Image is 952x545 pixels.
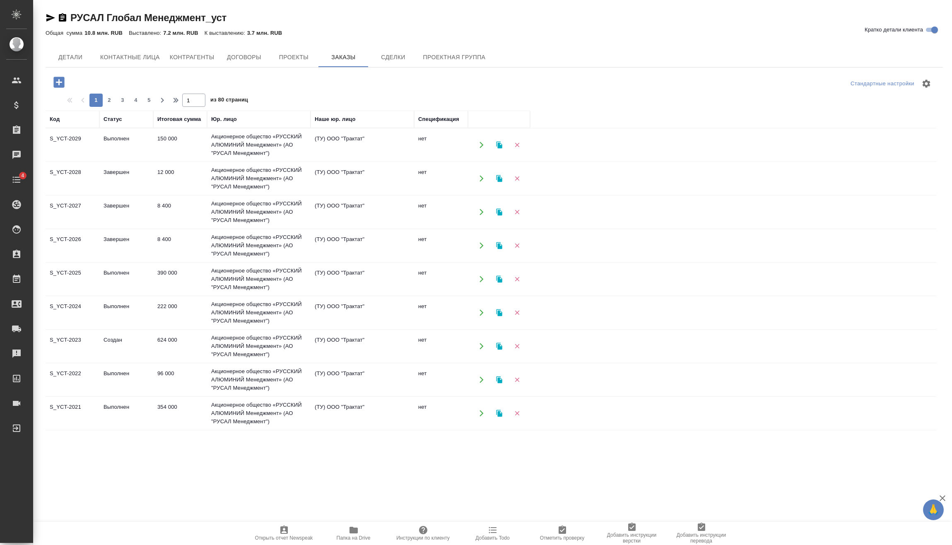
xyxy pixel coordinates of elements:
[311,164,414,193] td: (ТУ) ООО "Трактат"
[491,271,508,288] button: Клонировать
[491,405,508,422] button: Клонировать
[311,265,414,294] td: (ТУ) ООО "Трактат"
[46,13,55,23] button: Скопировать ссылку для ЯМессенджера
[116,94,129,107] button: 3
[414,399,468,428] td: нет
[491,170,508,187] button: Клонировать
[473,237,490,254] button: Открыть
[116,96,129,104] span: 3
[509,237,525,254] button: Удалить
[129,94,142,107] button: 4
[129,30,163,36] p: Выставлено:
[153,399,207,428] td: 354 000
[923,499,944,520] button: 🙏
[153,298,207,327] td: 222 000
[207,330,311,363] td: Акционерное общество «РУССКИЙ АЛЮМИНИЙ Менеджмент» (АО "РУСАЛ Менеджмент")
[311,198,414,227] td: (ТУ) ООО "Трактат"
[207,128,311,162] td: Акционерное общество «РУССКИЙ АЛЮМИНИЙ Менеджмент» (АО "РУСАЛ Менеджмент")
[99,332,153,361] td: Создан
[142,94,156,107] button: 5
[865,26,923,34] span: Кратко детали клиента
[509,371,525,388] button: Удалить
[99,365,153,394] td: Выполнен
[311,365,414,394] td: (ТУ) ООО "Трактат"
[473,304,490,321] button: Открыть
[153,231,207,260] td: 8 400
[491,338,508,355] button: Клонировать
[207,263,311,296] td: Акционерное общество «РУССКИЙ АЛЮМИНИЙ Менеджмент» (АО "РУСАЛ Менеджмент")
[473,405,490,422] button: Открыть
[157,115,201,123] div: Итоговая сумма
[315,115,356,123] div: Наше юр. лицо
[311,298,414,327] td: (ТУ) ООО "Трактат"
[58,13,67,23] button: Скопировать ссылку
[373,52,413,63] span: Сделки
[311,332,414,361] td: (ТУ) ООО "Трактат"
[473,371,490,388] button: Открыть
[311,399,414,428] td: (ТУ) ООО "Трактат"
[509,204,525,221] button: Удалить
[491,304,508,321] button: Клонировать
[473,170,490,187] button: Открыть
[414,298,468,327] td: нет
[153,198,207,227] td: 8 400
[99,130,153,159] td: Выполнен
[46,231,99,260] td: S_YCT-2026
[414,365,468,394] td: нет
[99,432,153,461] td: Выполнен
[153,130,207,159] td: 150 000
[207,397,311,430] td: Акционерное общество «РУССКИЙ АЛЮМИНИЙ Менеджмент» (АО "РУСАЛ Менеджмент")
[46,298,99,327] td: S_YCT-2024
[414,432,468,461] td: нет
[207,229,311,262] td: Акционерное общество «РУССКИЙ АЛЮМИНИЙ Менеджмент» (АО "РУСАЛ Менеджмент")
[509,338,525,355] button: Удалить
[509,304,525,321] button: Удалить
[491,237,508,254] button: Клонировать
[207,162,311,195] td: Акционерное общество «РУССКИЙ АЛЮМИНИЙ Менеджмент» (АО "РУСАЛ Менеджмент")
[46,198,99,227] td: S_YCT-2027
[247,30,288,36] p: 3.7 млн. RUB
[142,96,156,104] span: 5
[414,164,468,193] td: нет
[46,365,99,394] td: S_YCT-2022
[100,52,160,63] span: Контактные лица
[210,95,248,107] span: из 80 страниц
[848,77,916,90] div: split button
[48,74,70,91] button: Добавить проект
[103,96,116,104] span: 2
[205,30,247,36] p: К выставлению:
[414,231,468,260] td: нет
[491,204,508,221] button: Клонировать
[16,171,29,180] span: 4
[473,271,490,288] button: Открыть
[46,265,99,294] td: S_YCT-2025
[311,432,414,461] td: (ТУ) ООО "Трактат"
[509,405,525,422] button: Удалить
[129,96,142,104] span: 4
[104,115,122,123] div: Статус
[509,271,525,288] button: Удалить
[84,30,129,36] p: 10.8 млн. RUB
[418,115,459,123] div: Спецификация
[46,30,84,36] p: Общая сумма
[46,399,99,428] td: S_YCT-2021
[99,164,153,193] td: Завершен
[153,164,207,193] td: 12 000
[916,74,936,94] span: Настроить таблицу
[274,52,313,63] span: Проекты
[153,365,207,394] td: 96 000
[509,137,525,154] button: Удалить
[423,52,485,63] span: Проектная группа
[224,52,264,63] span: Договоры
[153,265,207,294] td: 390 000
[99,231,153,260] td: Завершен
[473,204,490,221] button: Открыть
[51,52,90,63] span: Детали
[414,130,468,159] td: нет
[46,332,99,361] td: S_YCT-2023
[509,170,525,187] button: Удалить
[103,94,116,107] button: 2
[491,137,508,154] button: Клонировать
[311,231,414,260] td: (ТУ) ООО "Трактат"
[153,432,207,461] td: 16 800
